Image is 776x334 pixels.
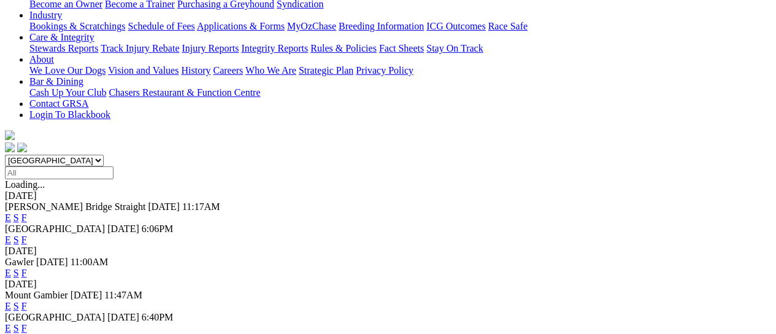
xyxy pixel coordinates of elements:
a: Injury Reports [182,43,239,53]
span: 6:06PM [142,223,174,234]
a: E [5,301,11,311]
a: Bar & Dining [29,76,83,87]
input: Select date [5,166,113,179]
a: Contact GRSA [29,98,88,109]
span: Mount Gambier [5,290,68,300]
a: Strategic Plan [299,65,353,76]
a: Schedule of Fees [128,21,194,31]
img: logo-grsa-white.png [5,130,15,140]
a: Login To Blackbook [29,109,110,120]
a: F [21,323,27,333]
a: Who We Are [245,65,296,76]
a: S [13,323,19,333]
span: 11:47AM [104,290,142,300]
a: E [5,323,11,333]
span: [PERSON_NAME] Bridge Straight [5,201,145,212]
span: [DATE] [107,223,139,234]
a: Track Injury Rebate [101,43,179,53]
a: S [13,301,19,311]
a: Integrity Reports [241,43,308,53]
a: MyOzChase [287,21,336,31]
a: F [21,212,27,223]
div: Care & Integrity [29,43,771,54]
span: 6:40PM [142,312,174,322]
a: Care & Integrity [29,32,94,42]
span: [DATE] [71,290,102,300]
a: Privacy Policy [356,65,413,76]
div: Bar & Dining [29,87,771,98]
span: 11:17AM [182,201,220,212]
a: About [29,54,54,64]
span: 11:00AM [71,257,109,267]
span: [DATE] [107,312,139,322]
span: [GEOGRAPHIC_DATA] [5,312,105,322]
span: [DATE] [36,257,68,267]
a: Stewards Reports [29,43,98,53]
a: Careers [213,65,243,76]
span: [GEOGRAPHIC_DATA] [5,223,105,234]
img: twitter.svg [17,142,27,152]
a: Bookings & Scratchings [29,21,125,31]
span: Gawler [5,257,34,267]
a: Breeding Information [339,21,424,31]
span: [DATE] [148,201,180,212]
div: [DATE] [5,279,771,290]
a: Fact Sheets [379,43,424,53]
a: E [5,268,11,278]
a: F [21,235,27,245]
a: E [5,212,11,223]
a: Industry [29,10,62,20]
a: F [21,268,27,278]
a: Chasers Restaurant & Function Centre [109,87,260,98]
a: ICG Outcomes [426,21,485,31]
a: S [13,212,19,223]
a: Race Safe [488,21,527,31]
a: F [21,301,27,311]
div: [DATE] [5,246,771,257]
a: Stay On Track [426,43,483,53]
span: Loading... [5,179,45,190]
div: [DATE] [5,190,771,201]
div: Industry [29,21,771,32]
a: Cash Up Your Club [29,87,106,98]
a: History [181,65,210,76]
a: We Love Our Dogs [29,65,106,76]
a: S [13,235,19,245]
a: Rules & Policies [310,43,377,53]
div: About [29,65,771,76]
a: Vision and Values [108,65,179,76]
a: S [13,268,19,278]
img: facebook.svg [5,142,15,152]
a: Applications & Forms [197,21,285,31]
a: E [5,235,11,245]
